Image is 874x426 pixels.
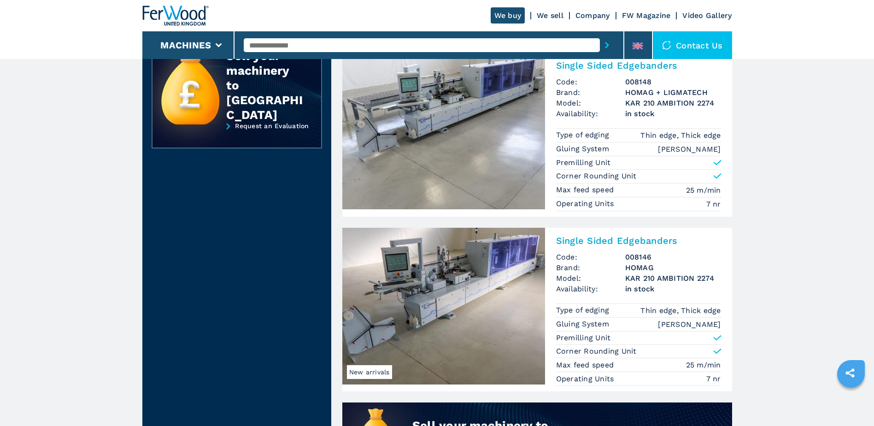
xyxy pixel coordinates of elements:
a: Single Sided Edgebanders HOMAG + LIGMATECH KAR 210 AMBITION 2274Single Sided EdgebandersCode:0081... [342,53,732,217]
p: Max feed speed [556,185,616,195]
iframe: Chat [835,385,867,419]
h3: KAR 210 AMBITION 2274 [625,273,721,284]
h3: 008146 [625,252,721,262]
em: 7 nr [706,373,721,384]
em: [PERSON_NAME] [658,319,721,330]
h3: HOMAG [625,262,721,273]
img: Single Sided Edgebanders HOMAG KAR 210 AMBITION 2274 [342,228,545,385]
div: Contact us [653,31,732,59]
span: Model: [556,273,625,284]
a: We sell [537,11,563,20]
h3: HOMAG + LIGMATECH [625,87,721,98]
em: 7 nr [706,199,721,209]
a: Company [575,11,610,20]
em: 25 m/min [686,360,721,370]
a: sharethis [839,361,862,385]
p: Corner Rounding Unit [556,346,637,356]
p: Type of edging [556,130,612,140]
p: Operating Units [556,199,616,209]
a: Request an Evaluation [152,122,322,155]
div: Sell your machinery to [GEOGRAPHIC_DATA] [226,48,303,122]
h3: 008148 [625,77,721,87]
p: Premilling Unit [556,158,611,168]
a: FW Magazine [622,11,671,20]
a: We buy [491,7,525,24]
img: Ferwood [142,6,209,26]
p: Type of edging [556,305,612,315]
p: Premilling Unit [556,333,611,343]
button: submit-button [600,35,614,56]
img: Contact us [662,41,671,50]
span: Brand: [556,87,625,98]
p: Gluing System [556,319,612,329]
em: [PERSON_NAME] [658,144,721,154]
span: in stock [625,108,721,119]
span: in stock [625,284,721,294]
p: Max feed speed [556,360,616,370]
span: Code: [556,252,625,262]
p: Corner Rounding Unit [556,171,637,181]
button: Machines [160,40,211,51]
span: Model: [556,98,625,108]
a: Single Sided Edgebanders HOMAG KAR 210 AMBITION 2274New arrivalsSingle Sided EdgebandersCode:0081... [342,228,732,392]
h2: Single Sided Edgebanders [556,235,721,246]
span: Brand: [556,262,625,273]
img: Single Sided Edgebanders HOMAG + LIGMATECH KAR 210 AMBITION 2274 [342,53,545,209]
span: New arrivals [347,365,392,379]
span: Availability: [556,284,625,294]
h2: Single Sided Edgebanders [556,60,721,71]
em: 25 m/min [686,185,721,195]
span: Code: [556,77,625,87]
span: Availability: [556,108,625,119]
a: Video Gallery [682,11,732,20]
p: Gluing System [556,144,612,154]
em: Thin edge, Thick edge [640,305,721,316]
p: Operating Units [556,374,616,384]
em: Thin edge, Thick edge [640,130,721,141]
h3: KAR 210 AMBITION 2274 [625,98,721,108]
